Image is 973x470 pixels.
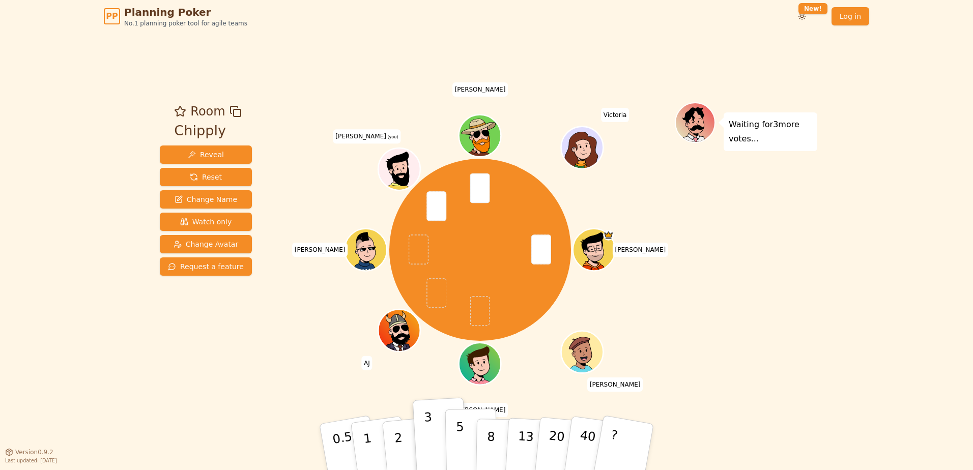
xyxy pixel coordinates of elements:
span: Matthew is the host [604,230,614,241]
button: Click to change your avatar [380,149,419,189]
button: Reset [160,168,252,186]
span: PP [106,10,118,22]
div: New! [798,3,827,14]
button: Add as favourite [174,102,186,121]
span: Click to change your name [613,243,669,257]
span: (you) [386,135,398,139]
span: Change Name [175,194,237,204]
p: 3 [424,410,435,465]
div: Chipply [174,121,241,141]
span: Change Avatar [174,239,239,249]
span: Request a feature [168,261,244,272]
button: Change Name [160,190,252,209]
button: Watch only [160,213,252,231]
p: Waiting for 3 more votes... [729,118,812,146]
button: Change Avatar [160,235,252,253]
span: Room [190,102,225,121]
span: Click to change your name [361,356,373,370]
span: Watch only [180,217,232,227]
span: Click to change your name [452,82,508,97]
span: No.1 planning poker tool for agile teams [124,19,247,27]
button: Version0.9.2 [5,448,53,456]
button: New! [793,7,811,25]
a: PPPlanning PokerNo.1 planning poker tool for agile teams [104,5,247,27]
span: Click to change your name [292,243,348,257]
button: Reveal [160,145,252,164]
span: Click to change your name [601,108,629,122]
span: Version 0.9.2 [15,448,53,456]
span: Click to change your name [587,377,643,392]
button: Request a feature [160,257,252,276]
span: Reveal [188,150,224,160]
span: Last updated: [DATE] [5,458,57,463]
span: Click to change your name [452,403,508,417]
a: Log in [832,7,869,25]
span: Planning Poker [124,5,247,19]
span: Reset [190,172,222,182]
span: Click to change your name [333,129,400,143]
